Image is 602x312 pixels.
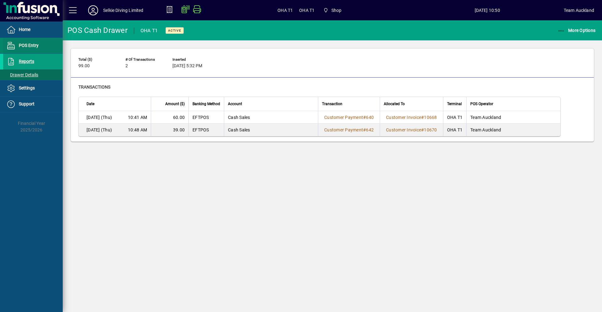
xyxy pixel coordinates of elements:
td: Cash Sales [224,124,318,136]
span: Total ($) [78,58,116,62]
span: Shop [321,5,344,16]
span: Drawer Details [6,72,38,77]
span: OHA T1 [277,5,293,15]
span: [DATE] 5:32 PM [172,64,202,69]
span: POS Operator [470,100,493,107]
span: [DATE] (Thu) [87,127,112,133]
span: [DATE] 10:50 [411,5,564,15]
span: Amount ($) [165,100,185,107]
span: OHA T1 [299,5,314,15]
td: 60.00 [151,111,188,124]
span: [DATE] (Thu) [87,114,112,120]
span: # [363,115,366,120]
span: Date [87,100,94,107]
span: Transaction [322,100,342,107]
a: Customer Invoice#10668 [384,114,439,121]
td: Team Auckland [466,111,560,124]
span: 10:48 AM [128,127,147,133]
span: Customer Invoice [386,127,421,132]
span: Settings [19,85,35,90]
span: Support [19,101,34,106]
a: Drawer Details [3,69,63,80]
button: Profile [83,5,103,16]
span: Banking Method [193,100,220,107]
span: Inserted [172,58,210,62]
a: Settings [3,80,63,96]
div: Team Auckland [564,5,594,15]
span: 642 [366,127,374,132]
td: EFTPOS [188,124,224,136]
a: Home [3,22,63,38]
td: Team Auckland [466,124,560,136]
span: Allocated To [384,100,405,107]
span: # [363,127,366,132]
a: Support [3,96,63,112]
span: Active [168,28,181,33]
span: 2 [125,64,128,69]
a: Customer Payment#640 [322,114,376,121]
td: EFTPOS [188,111,224,124]
span: Account [228,100,242,107]
button: More Options [556,25,597,36]
span: Transactions [78,84,110,90]
span: POS Entry [19,43,39,48]
span: 10668 [424,115,437,120]
td: OHA T1 [443,111,467,124]
span: Customer Payment [324,127,363,132]
span: More Options [557,28,596,33]
span: # [421,127,424,132]
a: Customer Invoice#10670 [384,126,439,133]
span: Customer Payment [324,115,363,120]
span: 10670 [424,127,437,132]
span: 640 [366,115,374,120]
span: 99.00 [78,64,90,69]
div: Selkie Diving Limited [103,5,144,15]
td: 39.00 [151,124,188,136]
span: Terminal [447,100,462,107]
a: POS Entry [3,38,63,54]
span: Reports [19,59,34,64]
span: Customer Invoice [386,115,421,120]
div: OHA T1 [140,26,158,36]
span: Home [19,27,30,32]
span: # of Transactions [125,58,163,62]
td: Cash Sales [224,111,318,124]
span: # [421,115,424,120]
td: OHA T1 [443,124,467,136]
a: Customer Payment#642 [322,126,376,133]
span: Shop [331,5,342,15]
span: 10:41 AM [128,114,147,120]
div: POS Cash Drawer [67,25,128,35]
